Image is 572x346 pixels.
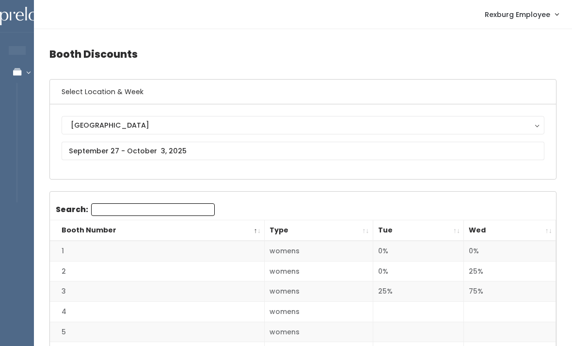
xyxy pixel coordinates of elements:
[265,261,373,281] td: womens
[475,4,568,25] a: Rexburg Employee
[265,281,373,302] td: womens
[464,281,556,302] td: 75%
[50,281,265,302] td: 3
[62,142,544,160] input: September 27 - October 3, 2025
[464,220,556,241] th: Wed: activate to sort column ascending
[91,203,215,216] input: Search:
[50,322,265,342] td: 5
[49,41,556,67] h4: Booth Discounts
[464,241,556,261] td: 0%
[265,322,373,342] td: womens
[373,281,464,302] td: 25%
[485,9,550,20] span: Rexburg Employee
[373,220,464,241] th: Tue: activate to sort column ascending
[50,241,265,261] td: 1
[50,302,265,322] td: 4
[265,302,373,322] td: womens
[50,220,265,241] th: Booth Number: activate to sort column descending
[71,120,535,131] div: [GEOGRAPHIC_DATA]
[56,203,215,216] label: Search:
[50,80,556,104] h6: Select Location & Week
[265,241,373,261] td: womens
[265,220,373,241] th: Type: activate to sort column ascending
[373,241,464,261] td: 0%
[50,261,265,281] td: 2
[373,261,464,281] td: 0%
[62,116,544,134] button: [GEOGRAPHIC_DATA]
[464,261,556,281] td: 25%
